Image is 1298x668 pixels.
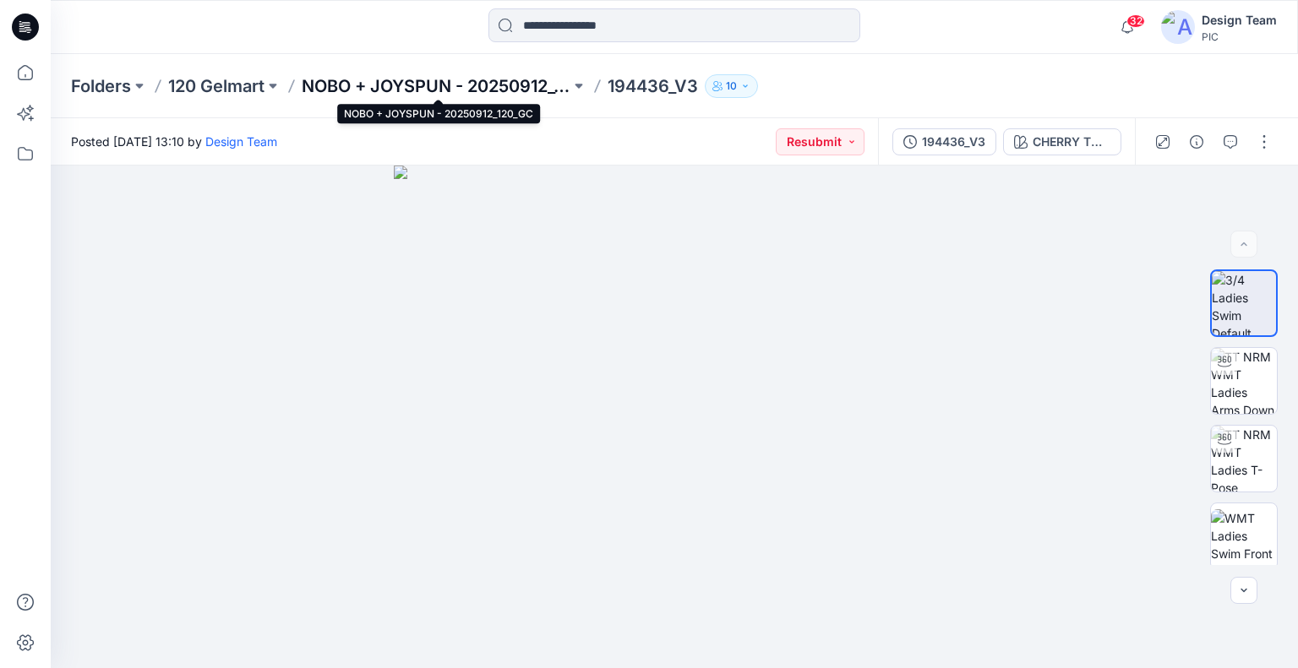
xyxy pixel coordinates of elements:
span: 32 [1126,14,1145,28]
button: 194436_V3 [892,128,996,155]
img: TT NRM WMT Ladies Arms Down [1211,348,1277,414]
img: eyJhbGciOiJIUzI1NiIsImtpZCI6IjAiLCJzbHQiOiJzZXMiLCJ0eXAiOiJKV1QifQ.eyJkYXRhIjp7InR5cGUiOiJzdG9yYW... [394,166,956,668]
img: 3/4 Ladies Swim Default [1212,271,1276,335]
a: NOBO + JOYSPUN - 20250912_120_GC [302,74,570,98]
a: Folders [71,74,131,98]
button: 10 [705,74,758,98]
p: 194436_V3 [608,74,698,98]
div: Design Team [1202,10,1277,30]
img: TT NRM WMT Ladies T-Pose [1211,426,1277,491]
img: WMT Ladies Swim Front [1211,509,1277,562]
span: Posted [DATE] 13:10 by [71,133,277,150]
a: Design Team [205,134,277,149]
div: PIC [1202,30,1277,43]
button: Details [1183,128,1210,155]
button: CHERRY TOMATO [1003,128,1121,155]
img: avatar [1161,10,1195,44]
div: CHERRY TOMATO [1033,133,1110,151]
div: 194436_V3 [922,133,985,151]
a: 120 Gelmart [168,74,265,98]
p: 10 [726,77,737,95]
